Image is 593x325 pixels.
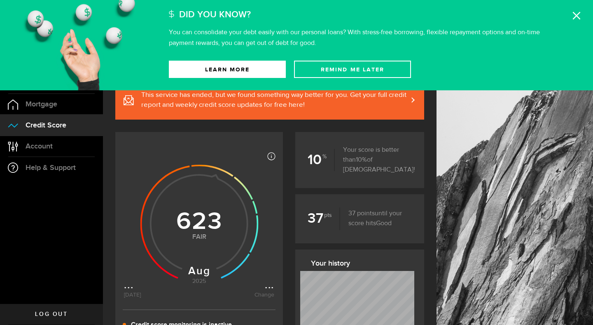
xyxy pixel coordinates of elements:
p: until your score hits [340,209,412,228]
a: This service has ended, but we found something way better for you. Get your full credit report an... [115,80,424,120]
span: Mortgage [26,101,57,108]
span: This service has ended, but we found something way better for you. Get your full credit report an... [141,90,408,110]
button: Remind Me later [294,61,411,78]
a: Learn More [169,61,286,78]
span: Help & Support [26,164,76,172]
span: Good [376,220,392,227]
span: Log out [35,311,68,317]
span: Account [26,143,53,150]
h2: Did You Know? [179,6,251,24]
span: Credit Score [26,122,66,129]
p: Your score is better than of [DEMOGRAPHIC_DATA]! [335,145,415,175]
b: 10 [308,149,335,171]
span: 10 [356,157,367,163]
h3: Your history [311,257,414,270]
span: 37 points [348,210,375,217]
b: 37 [308,207,340,230]
button: Open LiveChat chat widget [7,3,31,28]
p: You can consolidate your debt easily with our personal loans? With stress-free borrowing, flexibl... [169,29,540,47]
